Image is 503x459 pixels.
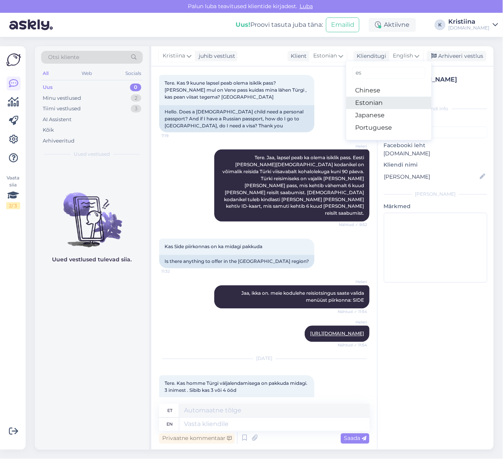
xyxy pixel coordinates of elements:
span: Heleri [338,279,367,285]
span: Jaa, ikka on. meie kodulehe reisiotsingus saate valida menüüst piirkonna: SIDE [241,290,365,303]
span: Tere. Kas homme Türgi väljalendamisega on pakkuda midagi. 3 inimest . Sibib kas 3 või 4 ööd [165,381,309,393]
span: Heleri [338,143,367,149]
p: Kliendi nimi [384,161,487,169]
span: Kas Side piirkonnas on ka midagi pakkuda [165,244,262,250]
span: Nähtud ✓ 11:54 [338,309,367,315]
input: Lisa nimi [384,172,479,181]
a: Estonian [346,97,432,109]
div: et [167,404,172,417]
button: Emailid [326,17,359,32]
span: Nähtud ✓ 8:52 [338,222,367,228]
a: Portuguese [346,122,432,134]
img: No chats [35,179,149,249]
span: Uued vestlused [74,151,110,158]
a: Chinese [346,84,432,97]
div: [DOMAIN_NAME] [449,25,490,31]
div: K [435,19,446,30]
div: Vaata siia [6,174,20,209]
span: Otsi kliente [48,53,79,61]
div: [PERSON_NAME] [402,75,485,84]
p: Kliendi tag'id [384,117,487,125]
a: [URL][DOMAIN_NAME] [310,331,364,337]
a: Kristiina[DOMAIN_NAME] [449,19,498,31]
div: juhib vestlust [196,52,235,60]
div: Proovi tasuta juba täna: [236,20,323,30]
span: Saada [344,435,366,442]
span: Tere. Jaa, lapsel peab ka olema isiklik pass. Eesti [PERSON_NAME][DEMOGRAPHIC_DATA] kodanikel on ... [222,155,365,216]
div: Klient [288,52,307,60]
div: Privaatne kommentaar [159,433,235,444]
span: Luba [297,3,315,10]
div: 3 [131,105,141,113]
span: Tere. Kas 9 kuune lapsel peab olema isiklik pass? [PERSON_NAME] mul on Vene pass kuidas mina lähe... [165,80,308,100]
div: 2 [131,94,141,102]
p: [DOMAIN_NAME] [384,150,487,158]
div: Kristiina [449,19,490,25]
div: en [167,418,173,431]
span: Heleri [338,320,367,325]
a: Japanese [346,109,432,122]
div: All [41,68,50,78]
p: Märkmed [384,202,487,210]
div: Tiimi vestlused [43,105,81,113]
div: 2 / 3 [6,202,20,209]
div: Kliendi info [384,105,487,112]
div: 0 [130,83,141,91]
span: 11:32 [161,269,191,275]
span: Nähtud ✓ 11:54 [338,343,367,348]
img: Askly Logo [6,52,21,67]
input: Lisa tag [384,127,487,138]
div: Is there anything to offer in the [GEOGRAPHIC_DATA] region? [159,255,314,268]
div: Kõik [43,126,54,134]
input: Kirjuta, millist tag'i otsid [352,67,425,79]
div: Arhiveeri vestlus [427,51,487,61]
div: # vi8ta5uu [402,84,485,93]
p: Uued vestlused tulevad siia. [52,256,132,264]
div: Minu vestlused [43,94,81,102]
div: Uus [43,83,53,91]
div: Web [80,68,94,78]
p: Facebooki leht [384,141,487,150]
div: Socials [124,68,143,78]
span: English [393,52,413,60]
div: [DATE] [159,355,369,362]
b: Uus! [236,21,250,28]
span: Estonian [313,52,337,60]
span: 7:19 [161,133,191,139]
div: Arhiveeritud [43,137,75,145]
div: Klienditugi [354,52,387,60]
span: Kristiina [163,52,185,60]
div: [PERSON_NAME] [384,191,487,198]
div: Hello. Does a [DEMOGRAPHIC_DATA] child need a personal passport? And if I have a Russian passport... [159,105,314,132]
div: Aktiivne [369,18,416,32]
div: AI Assistent [43,116,71,123]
